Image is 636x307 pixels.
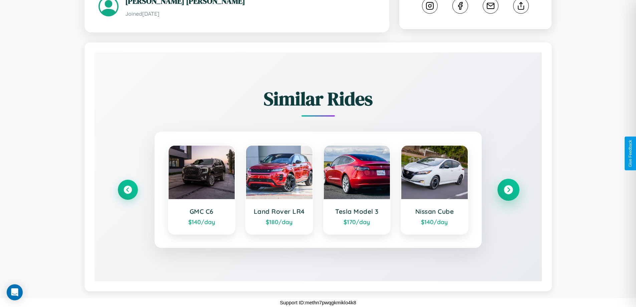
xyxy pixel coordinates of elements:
[118,86,518,112] h2: Similar Rides
[253,218,306,225] div: $ 180 /day
[323,145,391,235] a: Tesla Model 3$170/day
[401,145,468,235] a: Nissan Cube$140/day
[168,145,236,235] a: GMC C6$140/day
[280,298,356,307] p: Support ID: methn7pwqgkmiklo4k8
[331,218,384,225] div: $ 170 /day
[245,145,313,235] a: Land Rover LR4$180/day
[175,207,228,215] h3: GMC C6
[7,284,23,300] div: Open Intercom Messenger
[253,207,306,215] h3: Land Rover LR4
[408,207,461,215] h3: Nissan Cube
[331,207,384,215] h3: Tesla Model 3
[628,140,633,167] div: Give Feedback
[175,218,228,225] div: $ 140 /day
[408,218,461,225] div: $ 140 /day
[125,9,375,19] p: Joined [DATE]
